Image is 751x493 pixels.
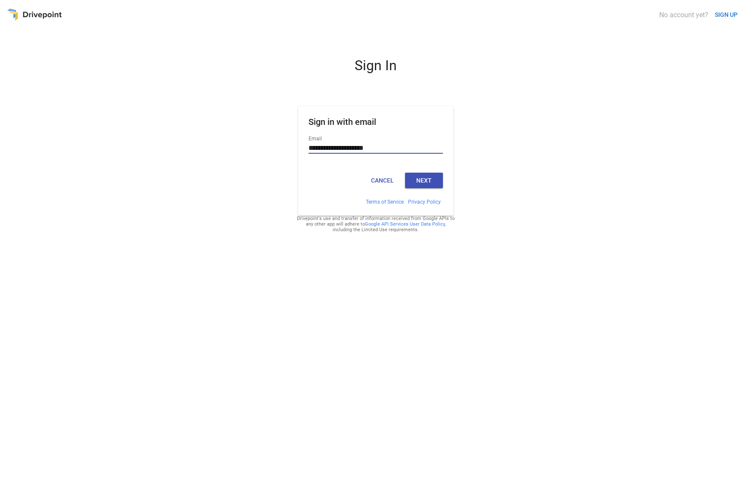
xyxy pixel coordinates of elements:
a: Terms of Service [366,199,404,205]
a: Google API Services User Data Policy [365,221,445,227]
button: SIGN UP [711,7,741,23]
a: Privacy Policy [408,199,441,205]
button: Next [405,173,443,188]
div: Drivepoint's use and transfer of information received from Google APIs to any other app will adhe... [296,216,455,233]
div: No account yet? [659,11,708,19]
h1: Sign in with email [309,117,443,134]
div: Sign In [272,57,479,81]
button: Cancel [364,173,402,188]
